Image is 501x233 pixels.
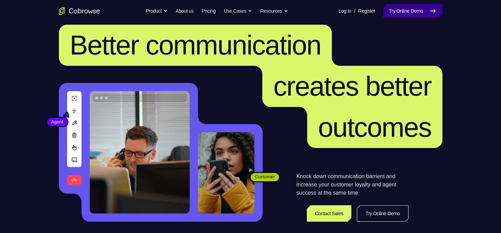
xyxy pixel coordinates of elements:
[90,91,190,213] img: A customer support agent talking on the phone
[354,7,355,15] span: /
[307,205,352,222] a: Contact Sales
[202,4,215,18] a: Pricing
[318,112,431,143] span: outcomes
[146,4,167,18] button: Product
[273,71,431,101] span: creates better
[224,4,252,18] button: Use Cases
[59,7,100,15] a: Go to the home page
[358,4,375,18] a: Register
[339,4,351,18] a: Log In
[357,205,408,222] a: Try Online Demo
[70,30,321,60] span: Better communication
[176,4,193,18] a: About us
[260,4,288,18] button: Resources
[198,132,254,213] img: A customer holding their phone
[297,172,409,197] p: Knock down communication barriers and increase your customer loyalty and agent success at the sam...
[383,4,442,18] a: Try Online Demo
